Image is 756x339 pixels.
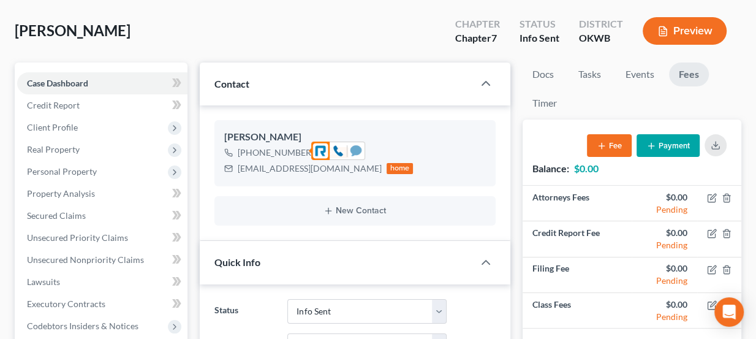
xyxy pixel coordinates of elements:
[455,17,500,31] div: Chapter
[214,78,249,90] span: Contact
[15,21,130,39] span: [PERSON_NAME]
[27,321,138,331] span: Codebtors Insiders & Notices
[641,275,687,287] div: Pending
[224,206,486,216] button: New Contact
[641,262,687,275] div: $0.00
[641,311,687,323] div: Pending
[641,227,687,239] div: $0.00
[311,142,330,160] img: wELFYSekCcT7AAAAABJRU5ErkJggg==
[523,293,632,329] td: Class Fees
[455,31,500,45] div: Chapter
[27,188,95,199] span: Property Analysis
[330,142,347,159] div: Call with RingCentral
[637,134,700,157] button: Payment
[17,72,187,94] a: Case Dashboard
[714,297,744,327] div: Open Intercom Messenger
[27,232,128,243] span: Unsecured Priority Claims
[27,78,88,88] span: Case Dashboard
[17,249,187,271] a: Unsecured Nonpriority Claims
[641,191,687,204] div: $0.00
[27,166,97,177] span: Personal Property
[579,31,623,45] div: OKWB
[387,163,414,174] div: home
[17,293,187,315] a: Executory Contracts
[520,17,559,31] div: Status
[641,204,687,216] div: Pending
[17,183,187,205] a: Property Analysis
[520,31,559,45] div: Info Sent
[643,17,727,45] button: Preview
[27,276,60,287] span: Lawsuits
[587,134,632,157] button: Fee
[208,299,282,324] label: Status
[17,227,187,249] a: Unsecured Priority Claims
[523,63,564,86] a: Docs
[523,257,632,292] td: Filing Fee
[669,63,709,86] a: Fees
[17,205,187,227] a: Secured Claims
[27,299,105,309] span: Executory Contracts
[238,147,314,159] div: [PHONE_NUMBER]
[27,122,78,132] span: Client Profile
[17,94,187,116] a: Credit Report
[616,63,664,86] a: Events
[532,162,569,174] strong: Balance:
[523,91,567,115] a: Timer
[641,239,687,251] div: Pending
[214,256,260,268] span: Quick Info
[238,162,382,175] div: [EMAIL_ADDRESS][DOMAIN_NAME]
[224,130,486,145] div: [PERSON_NAME]
[17,271,187,293] a: Lawsuits
[27,254,144,265] span: Unsecured Nonpriority Claims
[574,162,599,174] strong: $0.00
[523,186,632,221] td: Attorneys Fees
[491,32,497,44] span: 7
[27,210,86,221] span: Secured Claims
[347,142,365,159] div: SMS with RingCentral
[641,299,687,311] div: $0.00
[523,221,632,257] td: Credit Report Fee
[27,100,80,110] span: Credit Report
[27,144,80,154] span: Real Property
[579,17,623,31] div: District
[569,63,611,86] a: Tasks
